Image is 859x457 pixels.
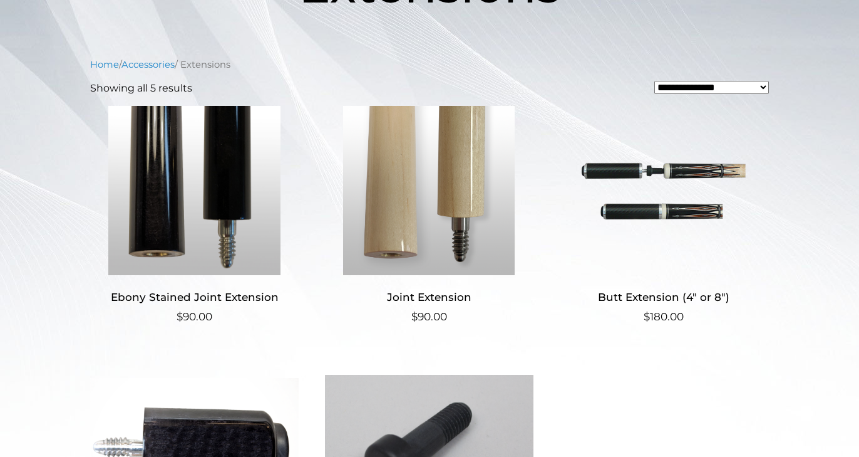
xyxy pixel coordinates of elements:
bdi: 90.00 [411,310,447,323]
a: Accessories [121,59,175,70]
a: Home [90,59,119,70]
bdi: 90.00 [177,310,212,323]
a: Joint Extension $90.00 [325,106,533,325]
h2: Ebony Stained Joint Extension [90,285,299,308]
a: Butt Extension (4″ or 8″) $180.00 [559,106,768,325]
select: Shop order [654,81,769,94]
img: Ebony Stained Joint Extension [90,106,299,275]
span: $ [644,310,650,323]
h2: Joint Extension [325,285,533,308]
h2: Butt Extension (4″ or 8″) [559,285,768,308]
a: Ebony Stained Joint Extension $90.00 [90,106,299,325]
img: Butt Extension (4" or 8") [559,106,768,275]
bdi: 180.00 [644,310,684,323]
p: Showing all 5 results [90,81,192,96]
span: $ [411,310,418,323]
nav: Breadcrumb [90,58,769,71]
span: $ [177,310,183,323]
img: Joint Extension [325,106,533,275]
